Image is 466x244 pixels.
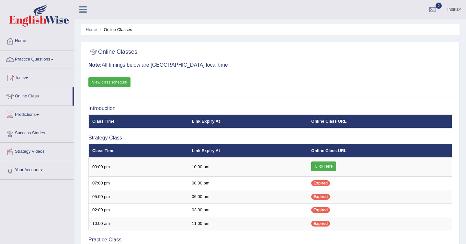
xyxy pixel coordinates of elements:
a: View class schedule [88,77,131,87]
a: Click Here [311,161,336,171]
span: Expired [311,221,330,227]
a: Tests [0,69,74,85]
span: Expired [311,207,330,213]
th: Online Class URL [308,144,452,158]
td: 10:00 am [89,217,188,230]
a: Online Class [0,87,73,104]
span: Expired [311,180,330,186]
th: Class Time [89,144,188,158]
th: Link Expiry At [188,144,308,158]
li: Online Classes [98,27,132,33]
a: Your Account [0,161,74,177]
td: 11:00 am [188,217,308,230]
a: Practice Questions [0,50,74,67]
h3: Strategy Class [88,135,452,141]
td: 05:00 pm [89,190,188,204]
a: Strategy Videos [0,143,74,159]
h3: All timings below are [GEOGRAPHIC_DATA] local time [88,62,452,68]
td: 08:00 pm [188,177,308,190]
span: Expired [311,194,330,200]
td: 09:00 pm [89,158,188,177]
a: Home [0,32,74,48]
h2: Online Classes [88,47,137,57]
td: 07:00 pm [89,177,188,190]
th: Online Class URL [308,115,452,128]
span: 0 [436,3,442,9]
td: 02:00 pm [89,204,188,217]
h3: Practice Class [88,237,452,243]
a: Success Stories [0,124,74,140]
th: Class Time [89,115,188,128]
td: 03:00 pm [188,204,308,217]
b: Note: [88,62,102,68]
h3: Introduction [88,105,452,111]
td: 06:00 pm [188,190,308,204]
a: Home [86,27,97,32]
td: 10:00 pm [188,158,308,177]
th: Link Expiry At [188,115,308,128]
a: Predictions [0,106,74,122]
